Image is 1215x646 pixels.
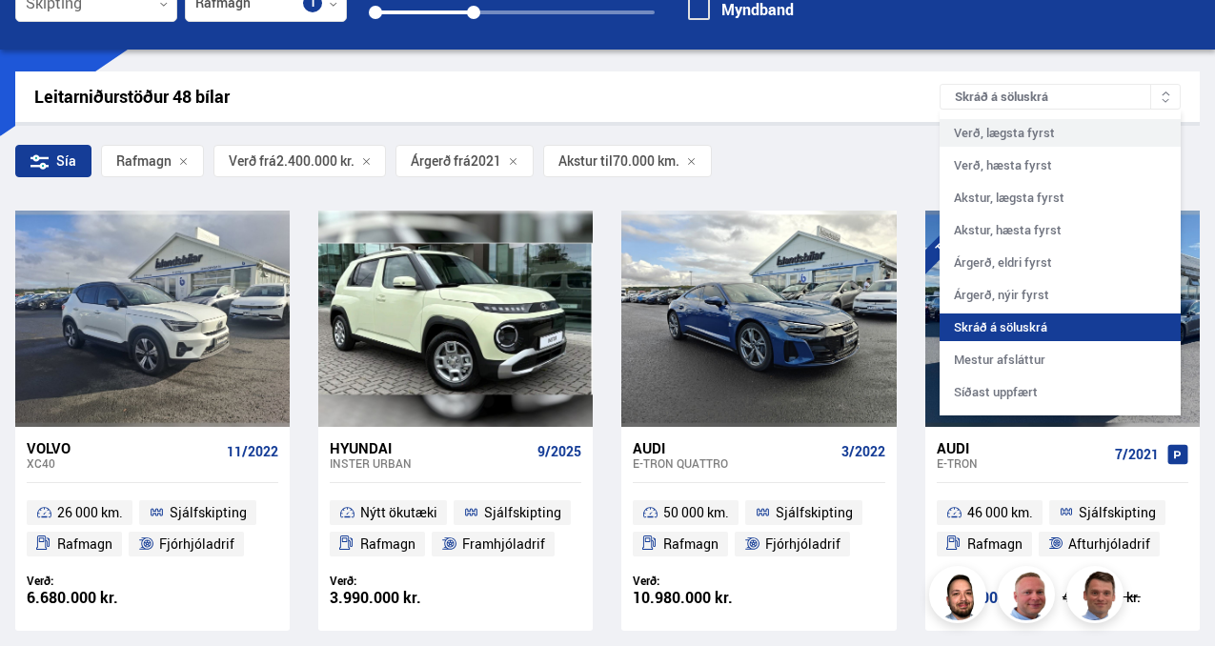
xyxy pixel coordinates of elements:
span: 11/2022 [227,444,278,459]
span: Árgerð frá [411,153,471,169]
div: 6.680.000 kr. [27,590,152,606]
div: Verð: [330,574,456,588]
img: nhp88E3Fdnt1Opn2.png [932,569,989,626]
span: Sjálfskipting [1079,501,1156,524]
div: Árgerð, nýir fyrst [940,281,1181,309]
span: Fjórhjóladrif [765,533,840,555]
button: Opna LiveChat spjallviðmót [15,8,72,65]
span: Sjálfskipting [776,501,853,524]
div: Árgerð, eldri fyrst [940,249,1181,276]
label: Myndband [688,1,794,18]
span: 46 000 km. [967,501,1033,524]
a: Hyundai Inster URBAN 9/2025 Nýtt ökutæki Sjálfskipting Rafmagn Framhjóladrif Verð: 3.990.000 kr. [318,427,593,631]
img: FbJEzSuNWCJXmdc-.webp [1069,569,1126,626]
div: Síðast uppfært [940,378,1181,406]
span: Verð frá [229,153,276,169]
div: Verð, hæsta fyrst [940,151,1181,179]
span: 50 000 km. [663,501,729,524]
div: Skráð á söluskrá [940,84,1181,110]
div: e-tron QUATTRO [633,456,833,470]
span: Sjálfskipting [484,501,561,524]
div: Verð: [27,574,152,588]
div: Volvo [27,439,219,456]
span: Rafmagn [663,533,719,555]
a: Volvo XC40 11/2022 26 000 km. Sjálfskipting Rafmagn Fjórhjóladrif Verð: 6.680.000 kr. [15,427,290,631]
span: 7/2021 [1115,447,1159,462]
div: Mestur afsláttur [940,346,1181,373]
span: Afturhjóladrif [1068,533,1150,555]
div: Sía [15,145,91,177]
div: Verð, lægsta fyrst [940,119,1181,147]
span: Akstur til [558,153,613,169]
div: XC40 [27,456,219,470]
div: 10.980.000 kr. [633,590,759,606]
div: Skráð á söluskrá [940,313,1181,341]
span: 9/2025 [537,444,581,459]
span: Rafmagn [360,533,415,555]
span: 2021 [471,153,501,169]
div: e-tron [937,456,1107,470]
span: Fjórhjóladrif [159,533,234,555]
div: Audi [633,439,833,456]
div: Akstur, hæsta fyrst [940,216,1181,244]
span: Rafmagn [967,533,1023,555]
div: Hyundai [330,439,530,456]
a: Audi e-tron 7/2021 46 000 km. Sjálfskipting Rafmagn Afturhjóladrif Tilboð: 4.250.000 kr. 4.490.00... [925,427,1200,631]
div: Akstur, lægsta fyrst [940,184,1181,212]
span: 2.400.000 kr. [276,153,354,169]
span: Rafmagn [116,153,172,169]
img: siFngHWaQ9KaOqBr.png [1001,569,1058,626]
a: Audi e-tron QUATTRO 3/2022 50 000 km. Sjálfskipting Rafmagn Fjórhjóladrif Verð: 10.980.000 kr. [621,427,896,631]
span: 70.000 km. [613,153,679,169]
span: 26 000 km. [57,501,123,524]
span: Framhjóladrif [462,533,545,555]
span: 3/2022 [841,444,885,459]
span: Sjálfskipting [170,501,247,524]
div: 3.990.000 kr. [330,590,456,606]
div: Inster URBAN [330,456,530,470]
div: Audi [937,439,1107,456]
span: Nýtt ökutæki [360,501,437,524]
div: Leitarniðurstöður 48 bílar [34,87,940,107]
span: Rafmagn [57,533,112,555]
div: Verð: [633,574,759,588]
